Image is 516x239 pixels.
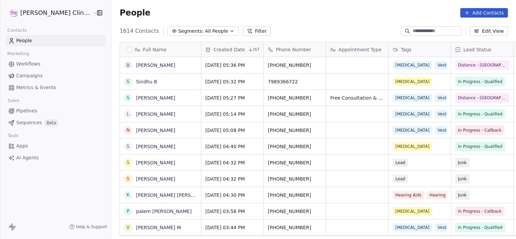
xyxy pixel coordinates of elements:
span: [PHONE_NUMBER] [268,95,322,101]
div: p [127,208,129,215]
span: Vestib [435,110,453,118]
span: [PHONE_NUMBER] [268,224,322,231]
span: Apps [16,142,28,150]
span: [DATE] 05:14 PM [205,111,259,117]
div: L [127,110,129,117]
span: Help & Support [76,224,107,230]
span: Tags [401,46,411,53]
a: [PERSON_NAME] [136,144,175,149]
span: [MEDICAL_DATA] [393,223,432,232]
span: In Progress - Qualified [458,143,502,150]
span: Full Name [143,46,166,53]
a: AI Agents [5,152,106,163]
a: Sindhu B [136,79,157,84]
span: Lead [393,159,408,167]
span: Sequences [16,119,42,126]
span: Beta [45,120,58,126]
a: Metrics & Events [5,82,106,93]
span: Lead Status [463,46,491,53]
span: In Progress - Callback [458,208,501,215]
span: Contacts [4,25,30,35]
span: Campaigns [16,72,43,79]
a: People [5,35,106,46]
a: Campaigns [5,70,106,81]
span: 1614 Contacts [120,27,159,35]
div: Full Name [120,42,201,57]
span: [DATE] 05:36 PM [205,62,259,69]
span: Hearing Aids [393,191,424,199]
a: palem [PERSON_NAME] [136,209,191,214]
span: [DATE] 05:08 PM [205,127,259,134]
div: N [126,127,130,134]
span: In Progress - Qualified [458,224,502,231]
span: Free Consultation & Free Screening [330,95,384,101]
span: [DATE] 03:58 PM [205,208,259,215]
div: grid [120,57,201,236]
a: [PERSON_NAME] [136,62,175,68]
img: RASYA-Clinic%20Circle%20icon%20Transparent.png [9,9,18,17]
span: Marketing [4,49,32,59]
span: Vestib [435,126,453,134]
span: In Progress - Qualified [458,111,502,117]
div: S [127,175,130,182]
span: [MEDICAL_DATA] [393,94,432,102]
a: SequencesBeta [5,117,106,128]
span: People [16,37,32,44]
div: Phone Number [264,42,326,57]
span: [DATE] 03:44 PM [205,224,259,231]
a: Workflows [5,58,106,70]
div: Created DateIST [201,42,263,57]
a: [PERSON_NAME] [136,128,175,133]
span: [DATE] 04:32 PM [205,159,259,166]
span: Distance - [GEOGRAPHIC_DATA] [458,95,507,101]
span: [PERSON_NAME] Clinic External [20,8,91,17]
a: [PERSON_NAME] [136,111,175,117]
span: [DATE] 04:32 PM [205,176,259,182]
a: Help & Support [69,224,107,230]
span: In Progress - Qualified [458,78,502,85]
span: [MEDICAL_DATA] [393,78,432,86]
div: S [127,143,130,150]
div: B [127,62,130,69]
span: AI Agents [16,154,39,161]
button: Edit View [470,26,508,36]
span: Distance - [GEOGRAPHIC_DATA] [458,62,507,69]
a: Apps [5,140,106,152]
span: [DATE] 04:30 PM [205,192,259,198]
span: Appointment Type [338,46,381,53]
span: Junk [458,159,467,166]
span: [PHONE_NUMBER] [268,127,322,134]
span: Junk [458,192,467,198]
span: Lead [393,175,408,183]
span: In Progress - Callback [458,127,501,134]
span: Junk [458,176,467,182]
span: [PHONE_NUMBER] [268,111,322,117]
span: [MEDICAL_DATA] [393,61,432,69]
span: Vestib [435,223,453,232]
span: Tools [5,131,21,141]
div: Tags [389,42,451,57]
span: [DATE] 05:32 PM [205,78,259,85]
a: [PERSON_NAME] [136,176,175,182]
span: Sales [5,96,22,106]
button: Filter [243,26,271,36]
span: Vestib [435,61,453,69]
div: Lead Status [451,42,513,57]
span: Created Date [213,46,245,53]
span: Hearing [427,191,448,199]
span: Workflows [16,60,41,68]
span: [DATE] 04:40 PM [205,143,259,150]
div: Appointment Type [326,42,388,57]
a: [PERSON_NAME] [136,160,175,165]
span: Pipelines [16,107,37,114]
span: [MEDICAL_DATA] [393,142,432,151]
span: Vestib [435,94,453,102]
span: Metrics & Events [16,84,56,91]
span: [PHONE_NUMBER] [268,159,322,166]
span: [PHONE_NUMBER] [268,62,322,69]
span: All People [205,28,228,35]
div: S [127,94,130,101]
span: [PHONE_NUMBER] [268,143,322,150]
button: [PERSON_NAME] Clinic External [8,7,88,19]
a: [PERSON_NAME] [PERSON_NAME] [136,192,216,198]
